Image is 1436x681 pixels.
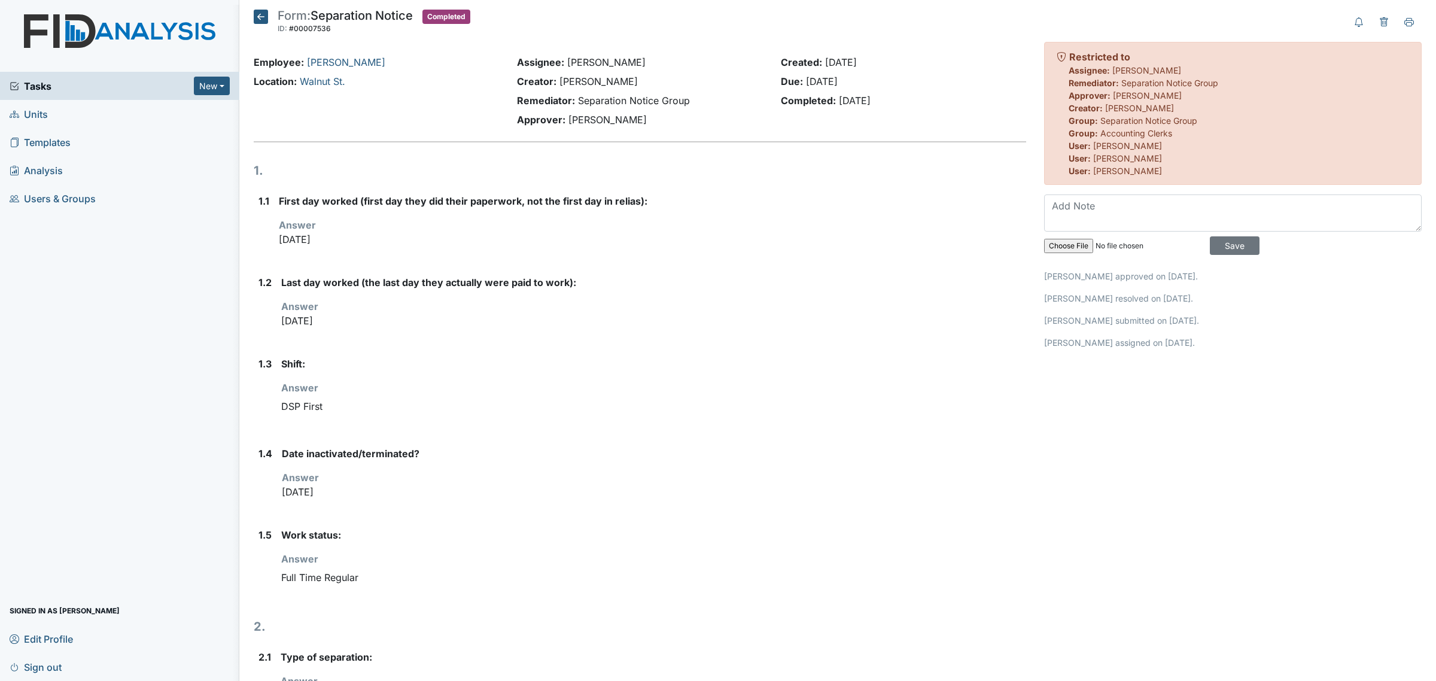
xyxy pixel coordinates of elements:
label: Shift: [281,357,305,371]
h1: 1. [254,162,1026,180]
strong: User: [1069,141,1091,151]
a: Tasks [10,79,194,93]
div: Full Time Regular [281,566,1026,589]
strong: Creator: [1069,103,1103,113]
strong: Answer [282,472,319,484]
span: Signed in as [PERSON_NAME] [10,601,120,620]
span: Users & Groups [10,189,96,208]
strong: Employee: [254,56,304,68]
span: Sign out [10,658,62,676]
span: [PERSON_NAME] [1093,141,1162,151]
strong: Group: [1069,115,1098,126]
span: [PERSON_NAME] [1093,166,1162,176]
strong: Approver: [1069,90,1111,101]
strong: Assignee: [1069,65,1110,75]
span: #00007536 [289,24,331,33]
strong: Answer [279,219,316,231]
span: Analysis [10,161,63,180]
h1: 2. [254,618,1026,636]
strong: Restricted to [1069,51,1130,63]
strong: Created: [781,56,822,68]
p: [PERSON_NAME] submitted on [DATE]. [1044,314,1422,327]
strong: Answer [281,382,318,394]
p: [DATE] [281,314,1026,328]
strong: Completed: [781,95,836,107]
a: Walnut St. [300,75,345,87]
span: [DATE] [806,75,838,87]
span: [DATE] [839,95,871,107]
a: [PERSON_NAME] [307,56,385,68]
span: ID: [278,24,287,33]
span: Edit Profile [10,630,73,648]
label: First day worked (first day they did their paperwork, not the first day in relias): [279,194,647,208]
span: [PERSON_NAME] [1105,103,1174,113]
label: 1.5 [258,528,272,542]
label: 2.1 [258,650,271,664]
span: Separation Notice Group [1100,115,1197,126]
p: [PERSON_NAME] approved on [DATE]. [1044,270,1422,282]
strong: User: [1069,153,1091,163]
span: Accounting Clerks [1100,128,1172,138]
span: [PERSON_NAME] [1112,65,1181,75]
strong: Location: [254,75,297,87]
strong: Answer [281,553,318,565]
span: Templates [10,133,71,151]
strong: User: [1069,166,1091,176]
p: [PERSON_NAME] resolved on [DATE]. [1044,292,1422,305]
label: Last day worked (the last day they actually were paid to work): [281,275,576,290]
span: [PERSON_NAME] [559,75,638,87]
span: Separation Notice Group [1121,78,1218,88]
strong: Answer [281,300,318,312]
span: [PERSON_NAME] [1093,153,1162,163]
strong: Approver: [517,114,565,126]
strong: Due: [781,75,803,87]
label: Type of separation: [281,650,372,664]
label: 1.4 [258,446,272,461]
strong: Group: [1069,128,1098,138]
p: [DATE] [279,232,1026,247]
span: Separation Notice Group [578,95,690,107]
strong: Creator: [517,75,556,87]
label: 1.3 [258,357,272,371]
span: Form: [278,8,311,23]
strong: Remediator: [1069,78,1119,88]
span: Units [10,105,48,123]
button: New [194,77,230,95]
span: [DATE] [825,56,857,68]
span: [PERSON_NAME] [568,114,647,126]
div: Separation Notice [278,10,413,36]
strong: Assignee: [517,56,564,68]
span: Completed [422,10,470,24]
span: [PERSON_NAME] [1113,90,1182,101]
p: [PERSON_NAME] assigned on [DATE]. [1044,336,1422,349]
label: 1.1 [258,194,269,208]
p: [DATE] [282,485,1026,499]
label: Work status: [281,528,341,542]
strong: Remediator: [517,95,575,107]
label: 1.2 [258,275,272,290]
span: [PERSON_NAME] [567,56,646,68]
label: Date inactivated/terminated? [282,446,419,461]
div: DSP First [281,395,1026,418]
input: Save [1210,236,1259,255]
